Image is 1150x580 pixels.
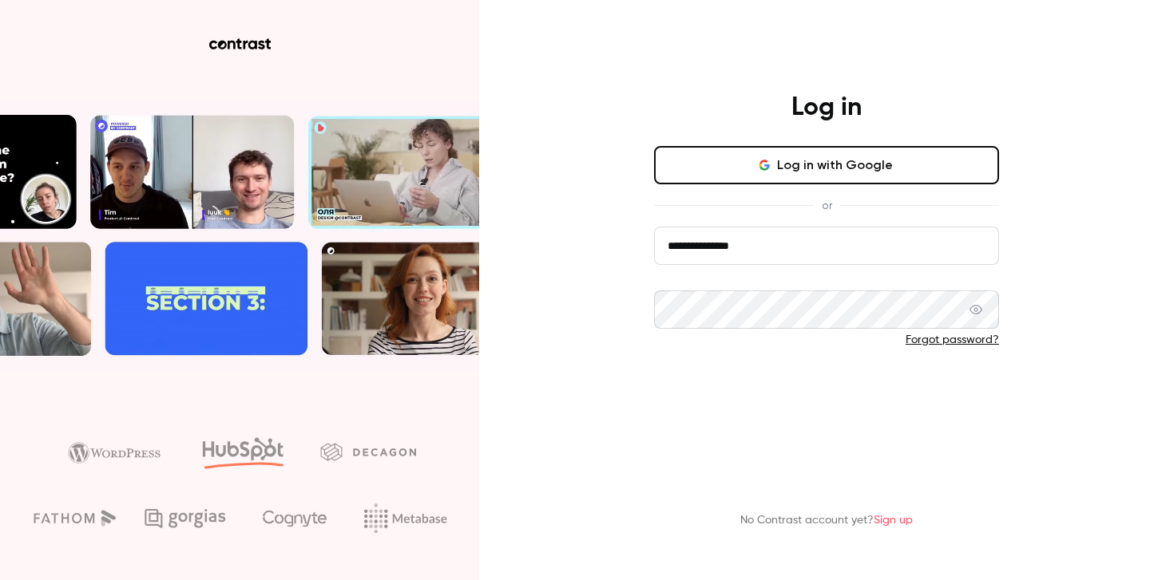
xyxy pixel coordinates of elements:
a: Sign up [874,515,913,526]
button: Log in [654,373,999,412]
button: Log in with Google [654,146,999,184]
p: No Contrast account yet? [740,512,913,529]
h4: Log in [791,92,862,124]
span: or [814,197,840,214]
a: Forgot password? [906,334,999,345]
img: decagon [320,443,416,460]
